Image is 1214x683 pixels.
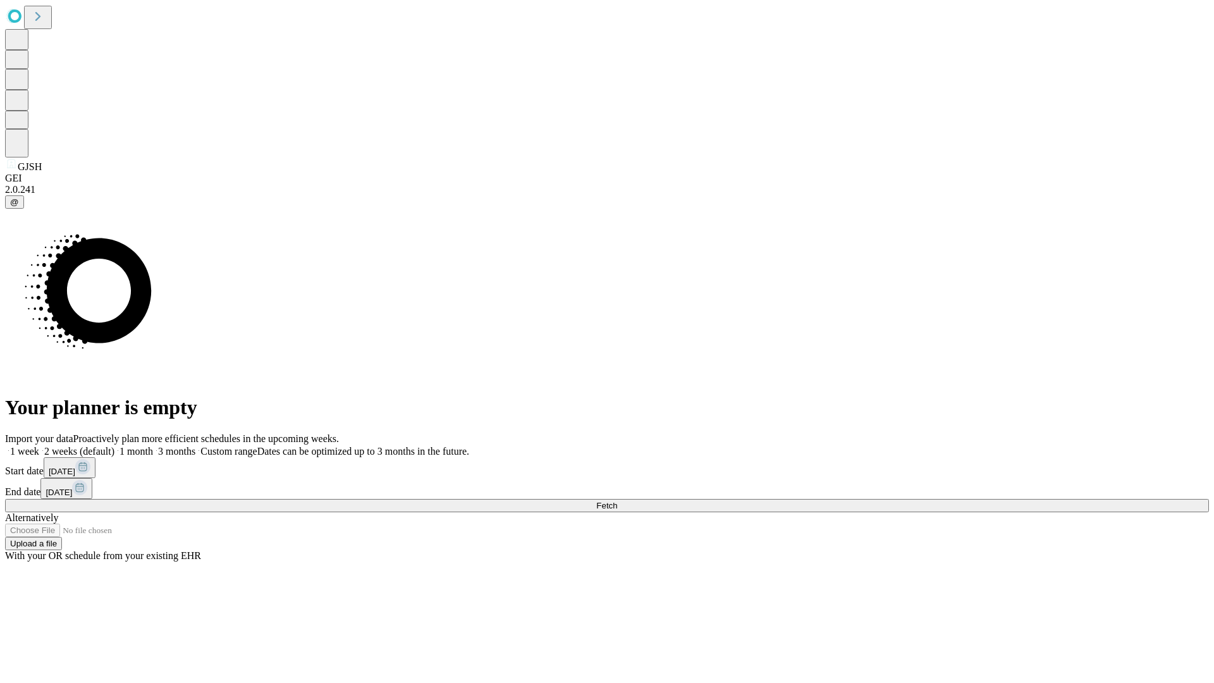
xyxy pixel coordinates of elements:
span: GJSH [18,161,42,172]
span: Import your data [5,433,73,444]
div: GEI [5,173,1209,184]
span: [DATE] [46,488,72,497]
span: 3 months [158,446,195,457]
span: Custom range [200,446,257,457]
h1: Your planner is empty [5,396,1209,419]
span: 1 week [10,446,39,457]
span: With your OR schedule from your existing EHR [5,550,201,561]
span: Alternatively [5,512,58,523]
button: [DATE] [44,457,95,478]
span: 2 weeks (default) [44,446,114,457]
button: Upload a file [5,537,62,550]
span: @ [10,197,19,207]
button: @ [5,195,24,209]
span: Proactively plan more efficient schedules in the upcoming weeks. [73,433,339,444]
div: End date [5,478,1209,499]
div: 2.0.241 [5,184,1209,195]
div: Start date [5,457,1209,478]
button: Fetch [5,499,1209,512]
span: [DATE] [49,467,75,476]
button: [DATE] [40,478,92,499]
span: 1 month [120,446,153,457]
span: Dates can be optimized up to 3 months in the future. [257,446,469,457]
span: Fetch [596,501,617,510]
